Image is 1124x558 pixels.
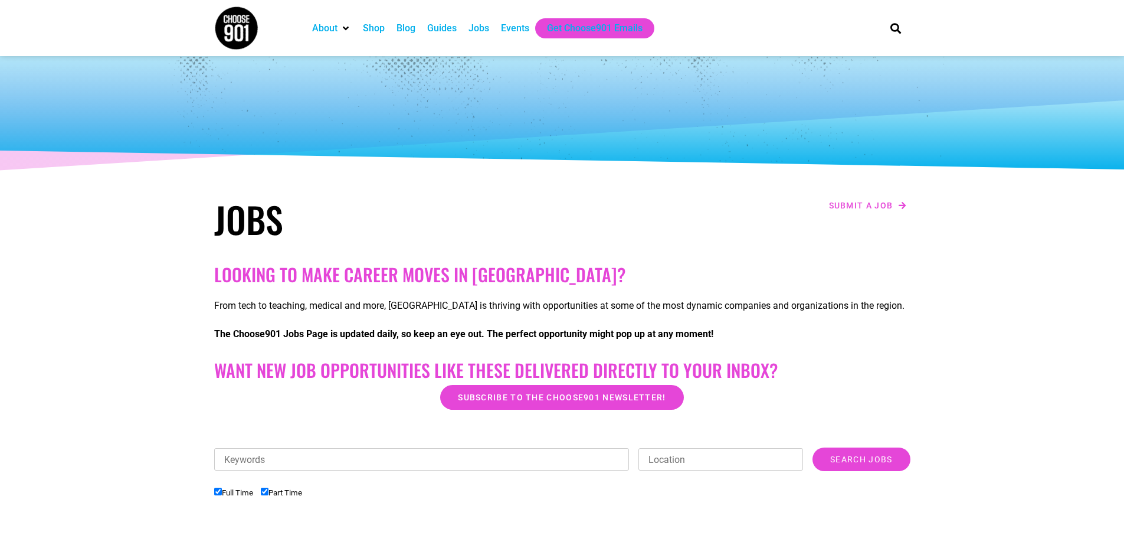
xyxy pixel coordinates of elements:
[306,18,870,38] nav: Main nav
[886,18,905,38] div: Search
[638,448,803,471] input: Location
[458,393,666,402] span: Subscribe to the Choose901 newsletter!
[214,299,910,313] p: From tech to teaching, medical and more, [GEOGRAPHIC_DATA] is thriving with opportunities at some...
[214,448,630,471] input: Keywords
[501,21,529,35] a: Events
[214,328,713,340] strong: The Choose901 Jobs Page is updated daily, so keep an eye out. The perfect opportunity might pop u...
[214,198,556,240] h1: Jobs
[261,488,268,495] input: Part Time
[214,264,910,285] h2: Looking to make career moves in [GEOGRAPHIC_DATA]?
[312,21,337,35] a: About
[547,21,643,35] a: Get Choose901 Emails
[214,488,253,497] label: Full Time
[440,385,683,410] a: Subscribe to the Choose901 newsletter!
[829,201,893,210] span: Submit a job
[825,198,910,213] a: Submit a job
[306,18,357,38] div: About
[214,488,222,495] input: Full Time
[427,21,457,35] a: Guides
[468,21,489,35] a: Jobs
[363,21,385,35] a: Shop
[261,488,302,497] label: Part Time
[214,360,910,381] h2: Want New Job Opportunities like these Delivered Directly to your Inbox?
[396,21,415,35] a: Blog
[812,448,910,471] input: Search Jobs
